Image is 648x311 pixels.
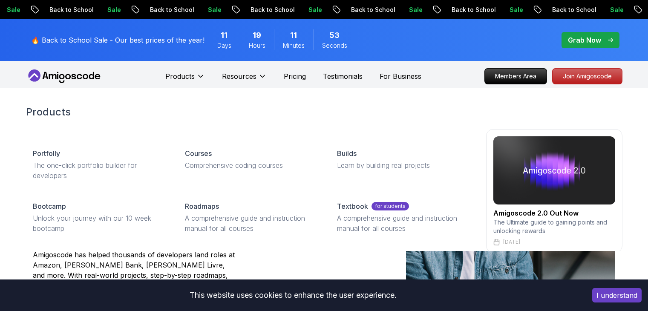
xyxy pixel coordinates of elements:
h2: Amigoscode 2.0 Out Now [493,208,615,218]
a: PortfollyThe one-click portfolio builder for developers [26,141,171,187]
div: This website uses cookies to enhance the user experience. [6,286,579,305]
a: CoursesComprehensive coding courses [178,141,323,177]
p: Bootcamp [33,201,66,211]
p: Portfolly [33,148,60,158]
span: 53 Seconds [329,29,340,41]
p: Sale [501,6,528,14]
p: A comprehensive guide and instruction manual for all courses [337,213,469,233]
button: Accept cookies [592,288,642,302]
a: amigoscode 2.0Amigoscode 2.0 Out NowThe Ultimate guide to gaining points and unlocking rewards[DATE] [486,129,622,253]
p: 🔥 Back to School Sale - Our best prices of the year! [31,35,204,45]
span: 11 Days [221,29,228,41]
h2: Products [26,105,622,119]
p: Sale [601,6,628,14]
p: A comprehensive guide and instruction manual for all courses [185,213,317,233]
p: Sale [400,6,427,14]
p: for students [372,202,409,210]
p: Resources [222,71,256,81]
p: Textbook [337,201,368,211]
p: Back to School [40,6,98,14]
p: Unlock your journey with our 10 week bootcamp [33,213,164,233]
p: Back to School [543,6,601,14]
a: BuildsLearn by building real projects [330,141,475,177]
span: 11 Minutes [290,29,297,41]
p: Members Area [485,69,547,84]
p: Courses [185,148,212,158]
a: Join Amigoscode [552,68,622,84]
p: Grab Now [568,35,601,45]
a: For Business [380,71,421,81]
a: BootcampUnlock your journey with our 10 week bootcamp [26,194,171,240]
p: Roadmaps [185,201,219,211]
a: RoadmapsA comprehensive guide and instruction manual for all courses [178,194,323,240]
p: Back to School [141,6,199,14]
p: [DATE] [503,239,520,245]
span: Days [217,41,231,50]
p: Sale [300,6,327,14]
span: Hours [249,41,265,50]
p: Back to School [443,6,501,14]
p: Comprehensive coding courses [185,160,317,170]
p: Products [165,71,195,81]
p: Amigoscode has helped thousands of developers land roles at Amazon, [PERSON_NAME] Bank, [PERSON_N... [33,250,237,301]
button: Products [165,71,205,88]
a: Testimonials [323,71,363,81]
span: Minutes [283,41,305,50]
img: amigoscode 2.0 [493,136,615,204]
p: Back to School [242,6,300,14]
span: 19 Hours [253,29,261,41]
p: Back to School [342,6,400,14]
p: Join Amigoscode [553,69,622,84]
p: Learn by building real projects [337,160,469,170]
span: Seconds [322,41,347,50]
p: Sale [199,6,226,14]
a: Members Area [484,68,547,84]
a: Textbookfor studentsA comprehensive guide and instruction manual for all courses [330,194,475,240]
p: Builds [337,148,357,158]
p: The Ultimate guide to gaining points and unlocking rewards [493,218,615,235]
button: Resources [222,71,267,88]
p: Sale [98,6,126,14]
p: The one-click portfolio builder for developers [33,160,164,181]
a: Pricing [284,71,306,81]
